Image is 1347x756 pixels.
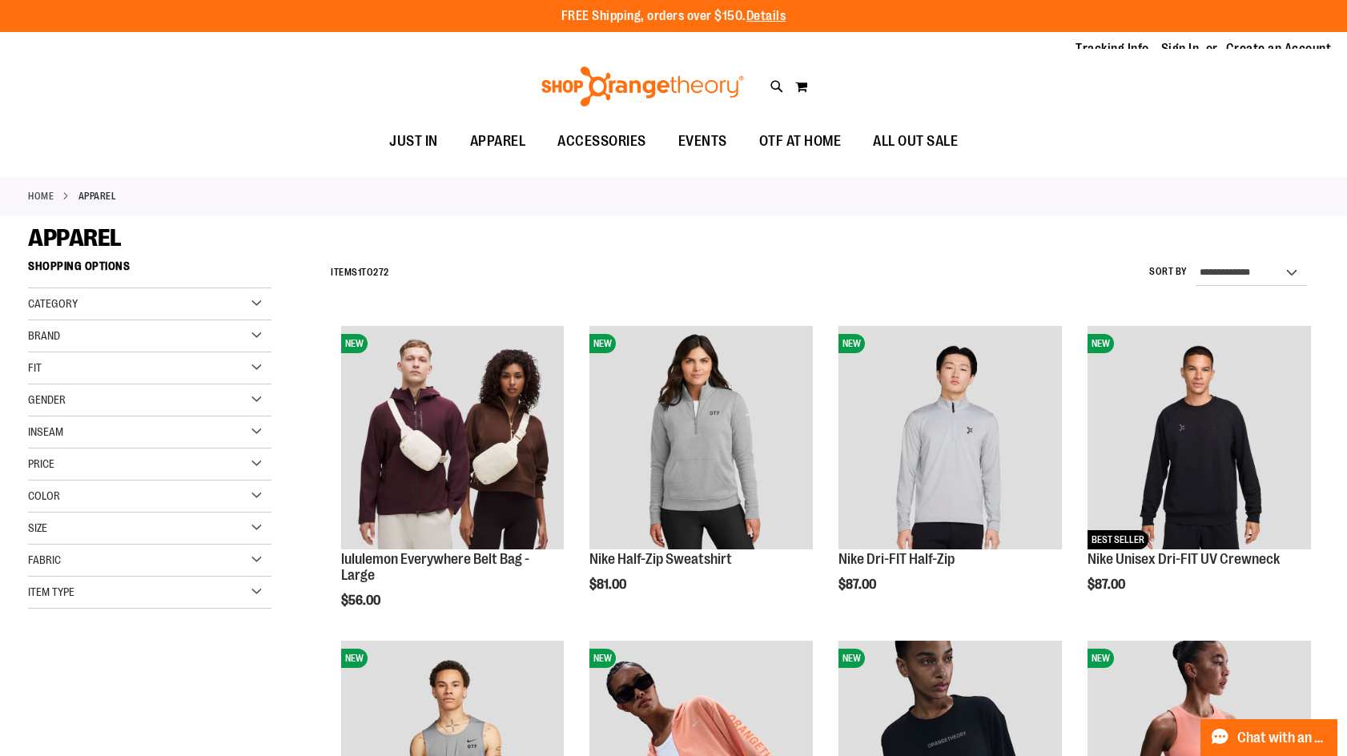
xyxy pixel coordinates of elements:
[341,593,383,608] span: $56.00
[358,267,362,278] span: 1
[838,551,955,567] a: Nike Dri-FIT Half-Zip
[589,551,732,567] a: Nike Half-Zip Sweatshirt
[581,318,821,632] div: product
[589,577,629,592] span: $81.00
[341,326,565,549] img: lululemon Everywhere Belt Bag - Large
[28,489,60,502] span: Color
[1161,40,1200,58] a: Sign In
[1076,40,1149,58] a: Tracking Info
[28,189,54,203] a: Home
[589,649,616,668] span: NEW
[746,9,786,23] a: Details
[1226,40,1332,58] a: Create an Account
[1200,719,1338,756] button: Chat with an Expert
[28,425,63,438] span: Inseam
[1080,318,1319,632] div: product
[28,553,61,566] span: Fabric
[539,66,746,107] img: Shop Orangetheory
[678,123,727,159] span: EVENTS
[28,585,74,598] span: Item Type
[1149,265,1188,279] label: Sort By
[333,318,573,648] div: product
[28,224,122,251] span: APPAREL
[1088,551,1280,567] a: Nike Unisex Dri-FIT UV Crewneck
[557,123,646,159] span: ACCESSORIES
[1088,326,1311,549] img: Nike Unisex Dri-FIT UV Crewneck
[1088,577,1128,592] span: $87.00
[28,393,66,406] span: Gender
[28,252,271,288] strong: Shopping Options
[589,326,813,549] img: Nike Half-Zip Sweatshirt
[78,189,117,203] strong: APPAREL
[1088,649,1114,668] span: NEW
[28,329,60,342] span: Brand
[1237,730,1328,746] span: Chat with an Expert
[1088,530,1148,549] span: BEST SELLER
[589,334,616,353] span: NEW
[470,123,526,159] span: APPAREL
[759,123,842,159] span: OTF AT HOME
[341,334,368,353] span: NEW
[561,7,786,26] p: FREE Shipping, orders over $150.
[838,649,865,668] span: NEW
[873,123,958,159] span: ALL OUT SALE
[28,361,42,374] span: Fit
[28,297,78,310] span: Category
[28,457,54,470] span: Price
[589,326,813,552] a: Nike Half-Zip SweatshirtNEW
[830,318,1070,632] div: product
[389,123,438,159] span: JUST IN
[341,326,565,552] a: lululemon Everywhere Belt Bag - LargeNEW
[838,577,879,592] span: $87.00
[1088,334,1114,353] span: NEW
[1088,326,1311,552] a: Nike Unisex Dri-FIT UV CrewneckNEWBEST SELLER
[341,649,368,668] span: NEW
[28,521,47,534] span: Size
[838,326,1062,549] img: Nike Dri-FIT Half-Zip
[838,334,865,353] span: NEW
[838,326,1062,552] a: Nike Dri-FIT Half-ZipNEW
[331,260,389,285] h2: Items to
[341,551,529,583] a: lululemon Everywhere Belt Bag - Large
[373,267,389,278] span: 272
